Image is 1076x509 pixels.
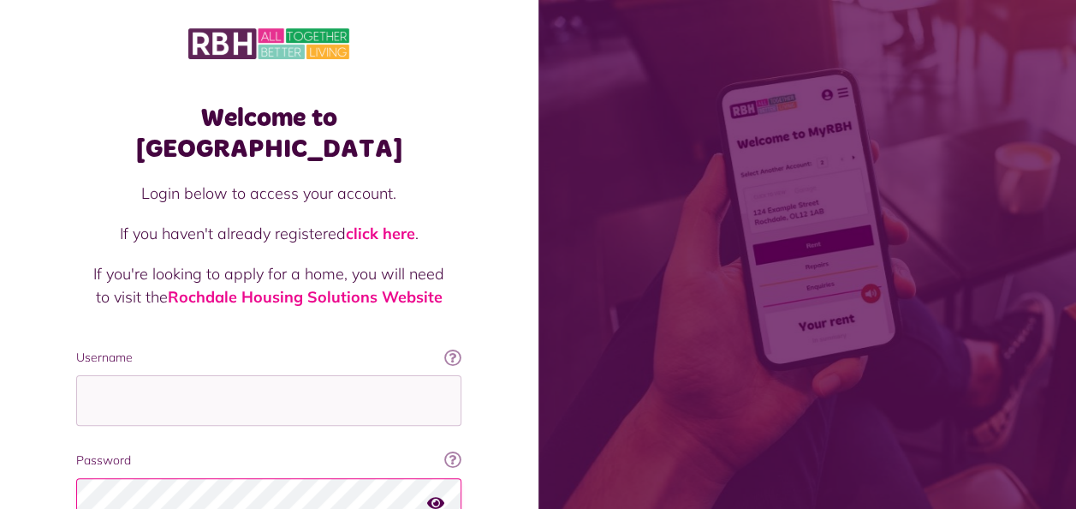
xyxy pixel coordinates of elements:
p: If you haven't already registered . [93,222,444,245]
h1: Welcome to [GEOGRAPHIC_DATA] [76,103,461,165]
img: MyRBH [188,26,349,62]
label: Password [76,452,461,470]
p: Login below to access your account. [93,182,444,205]
a: Rochdale Housing Solutions Website [168,287,443,307]
a: click here [346,224,415,243]
p: If you're looking to apply for a home, you will need to visit the [93,262,444,308]
label: Username [76,349,461,367]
